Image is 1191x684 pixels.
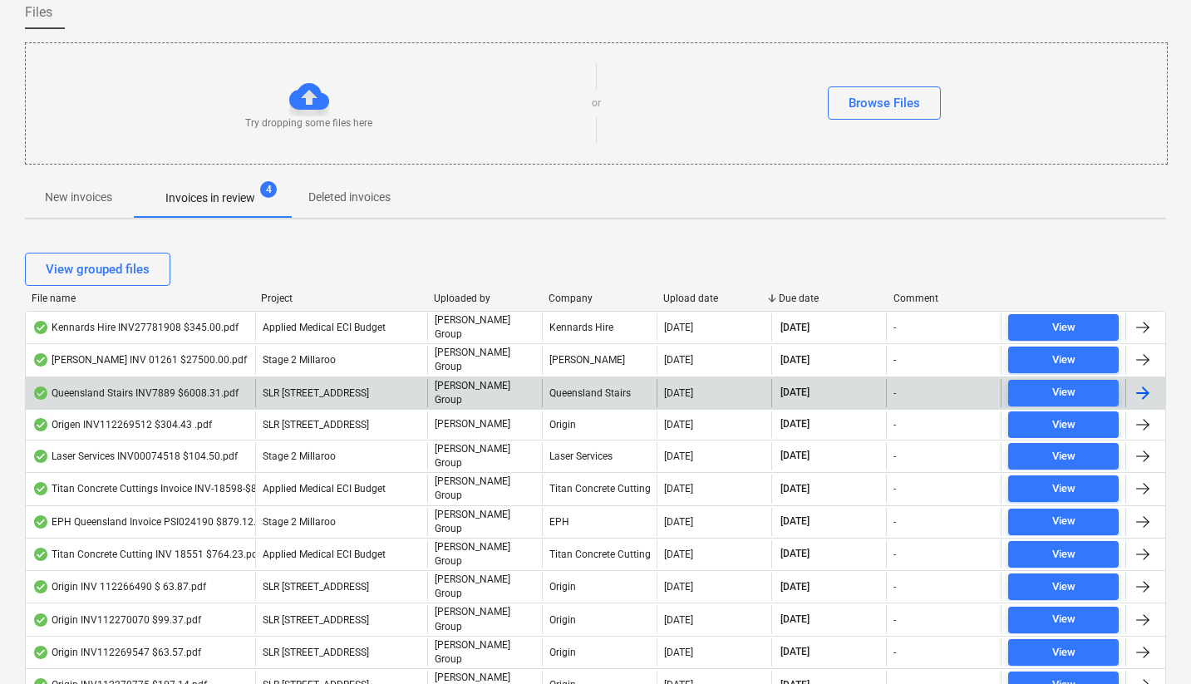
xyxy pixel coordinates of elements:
div: OCR finished [32,613,49,627]
div: View [1052,512,1075,531]
span: Applied Medical ECI Budget [263,483,386,495]
span: [DATE] [779,449,811,463]
div: OCR finished [32,646,49,659]
span: SLR 2 Millaroo Drive [263,581,369,593]
div: - [893,614,896,626]
span: [DATE] [779,353,811,367]
div: - [893,581,896,593]
span: Stage 2 Millaroo [263,354,336,366]
div: View [1052,480,1075,499]
div: Laser Services INV00074518 $104.50.pdf [32,450,238,463]
div: OCR finished [32,482,49,495]
span: Stage 2 Millaroo [263,516,336,528]
div: - [893,647,896,658]
div: OCR finished [32,515,49,529]
div: EPH Queensland Invoice PSI024190 $879.12.pdf [32,515,271,529]
span: Files [25,2,52,22]
div: View [1052,545,1075,564]
div: OCR finished [32,548,49,561]
span: 4 [260,181,277,198]
span: [DATE] [779,386,811,400]
div: Origen INV112269512 $304.43 .pdf [32,418,212,431]
div: Try dropping some files hereorBrowse Files [25,42,1168,165]
div: Queensland Stairs INV7889 $6008.31.pdf [32,386,239,400]
span: [DATE] [779,321,811,335]
p: Deleted invoices [308,189,391,206]
button: View [1008,541,1119,568]
div: View [1052,383,1075,402]
div: [PERSON_NAME] INV 01261 $27500.00.pdf [32,353,247,367]
button: View [1008,607,1119,633]
p: [PERSON_NAME] Group [435,313,535,342]
div: [DATE] [664,419,693,431]
p: or [592,96,601,111]
div: Kennards Hire [542,313,657,342]
div: - [893,483,896,495]
div: - [893,516,896,528]
div: [DATE] [664,549,693,560]
div: Titan Concrete Cutting INV 18551 $764.23.pdf [32,548,261,561]
span: Stage 2 Millaroo [263,450,336,462]
iframe: Chat Widget [1108,604,1191,684]
div: Laser Services [542,442,657,470]
div: - [893,387,896,399]
p: Try dropping some files here [245,116,372,130]
p: New invoices [45,189,112,206]
button: View [1008,314,1119,341]
div: Queensland Stairs [542,379,657,407]
div: Comment [893,293,995,304]
div: Origin [542,605,657,633]
span: [DATE] [779,482,811,496]
div: Project [261,293,420,304]
div: Uploaded by [434,293,535,304]
p: [PERSON_NAME] Group [435,379,535,407]
p: Invoices in review [165,189,255,207]
p: [PERSON_NAME] Group [435,605,535,633]
div: [DATE] [664,516,693,528]
div: OCR finished [32,321,49,334]
div: OCR finished [32,386,49,400]
div: - [893,419,896,431]
div: OCR finished [32,353,49,367]
div: - [893,354,896,366]
div: EPH [542,508,657,536]
span: SLR 2 Millaroo Drive [263,647,369,658]
div: Origin [542,411,657,438]
p: [PERSON_NAME] Group [435,475,535,503]
button: View [1008,411,1119,438]
button: View [1008,380,1119,406]
button: View [1008,573,1119,600]
div: Origin [542,638,657,667]
div: OCR finished [32,418,49,431]
span: [DATE] [779,645,811,659]
div: - [893,549,896,560]
button: View [1008,475,1119,502]
div: View [1052,416,1075,435]
div: View [1052,643,1075,662]
div: [DATE] [664,647,693,658]
div: Origin [542,573,657,601]
p: [PERSON_NAME] Group [435,442,535,470]
div: View [1052,318,1075,337]
p: [PERSON_NAME] Group [435,540,535,568]
p: [PERSON_NAME] [435,417,510,431]
div: Due date [779,293,880,304]
p: [PERSON_NAME] Group [435,573,535,601]
p: [PERSON_NAME] Group [435,508,535,536]
div: Origin INV112270070 $99.37.pdf [32,613,201,627]
span: SLR 2 Millaroo Drive [263,387,369,399]
span: SLR 2 Millaroo Drive [263,614,369,626]
div: Company [549,293,650,304]
span: [DATE] [779,613,811,627]
span: [DATE] [779,580,811,594]
span: Applied Medical ECI Budget [263,322,386,333]
div: View [1052,447,1075,466]
div: Origin INV 112266490 $ 63.87.pdf [32,580,206,593]
div: File name [32,293,248,304]
div: [DATE] [664,614,693,626]
div: [DATE] [664,581,693,593]
div: [DATE] [664,483,693,495]
div: Titan Concrete Cutting [542,540,657,568]
button: View [1008,639,1119,666]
